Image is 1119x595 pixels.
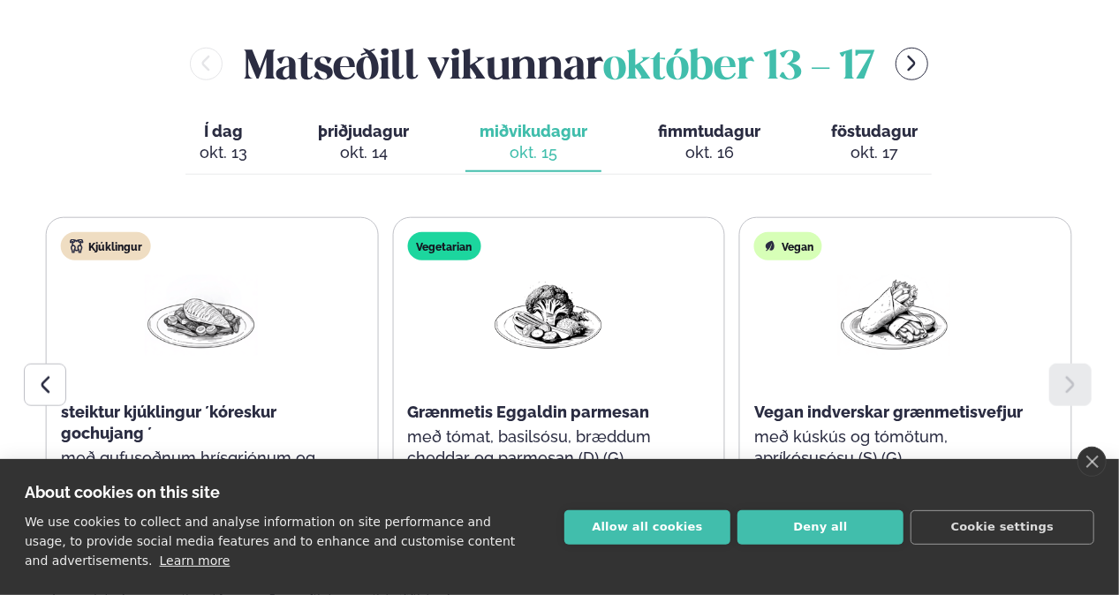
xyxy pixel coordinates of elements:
span: þriðjudagur [318,122,409,140]
button: Allow all cookies [564,510,730,545]
span: Grænmetis Eggaldin parmesan [407,403,649,421]
button: miðvikudagur okt. 15 [465,114,601,172]
div: okt. 14 [318,142,409,163]
div: okt. 15 [480,142,587,163]
span: fimmtudagur [658,122,760,140]
p: með kúskús og tómötum, apríkósusósu (S) (G) [754,426,1035,469]
img: Vegan.svg [763,239,777,253]
img: chicken.svg [70,239,84,253]
div: Kjúklingur [61,232,151,260]
button: Cookie settings [911,510,1094,545]
button: föstudagur okt. 17 [817,114,932,172]
button: menu-btn-right [896,48,928,80]
div: Vegan [754,232,822,260]
img: Vegan.png [491,275,604,357]
a: Learn more [160,554,231,568]
button: Í dag okt. 13 [185,114,261,172]
button: fimmtudagur okt. 16 [644,114,775,172]
span: Vegan indverskar grænmetisvefjur [754,403,1023,421]
button: menu-btn-left [190,48,223,80]
button: Deny all [737,510,904,545]
p: með gufusoðnum hrísgrjónum og ofnbökuðu grænmeti (D) (G) (E) [61,448,342,490]
div: okt. 13 [200,142,247,163]
div: okt. 16 [658,142,760,163]
p: með tómat, basilsósu, bræddum cheddar og parmesan (D) (G) [407,426,688,469]
p: We use cookies to collect and analyse information on site performance and usage, to provide socia... [25,515,515,568]
button: þriðjudagur okt. 14 [304,114,423,172]
img: Chicken-breast.png [145,275,258,357]
div: okt. 17 [831,142,918,163]
img: Wraps.png [838,275,951,357]
span: Í dag [200,121,247,142]
span: miðvikudagur [480,122,587,140]
span: föstudagur [831,122,918,140]
span: steiktur kjúklingur ´kóreskur gochujang ´ [61,403,276,442]
a: close [1077,447,1107,477]
strong: About cookies on this site [25,483,220,501]
div: Vegetarian [407,232,480,260]
h2: Matseðill vikunnar [244,35,874,93]
span: október 13 - 17 [603,49,874,87]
